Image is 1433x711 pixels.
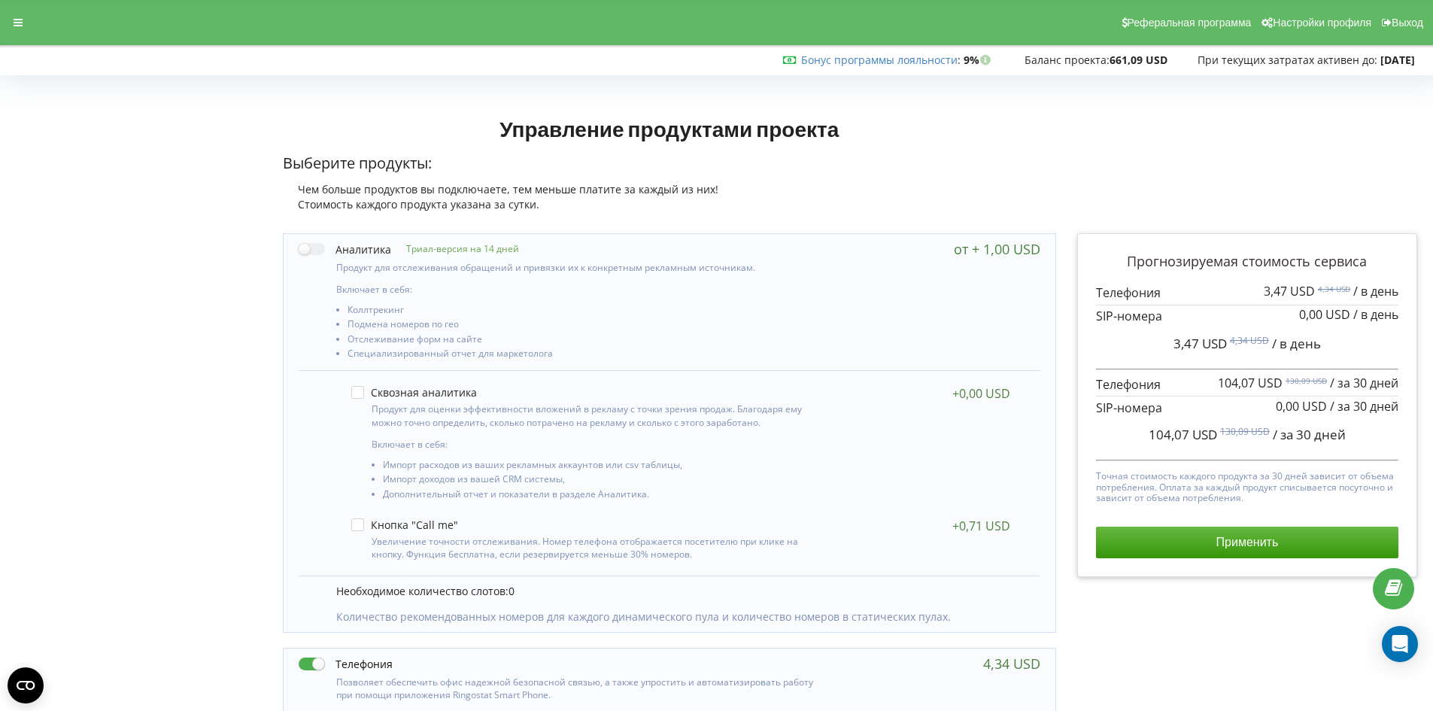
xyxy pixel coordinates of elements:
span: 3,47 USD [1264,283,1315,299]
sup: 4,34 USD [1230,334,1269,347]
span: / в день [1272,335,1321,352]
span: При текущих затратах активен до: [1198,53,1377,67]
label: Кнопка "Call me" [351,518,458,531]
span: 104,07 USD [1149,426,1217,443]
li: Коллтрекинг [348,305,818,319]
p: Необходимое количество слотов: [336,584,1025,599]
p: Точная стоимость каждого продукта за 30 дней зависит от объема потребления. Оплата за каждый прод... [1096,467,1398,503]
h1: Управление продуктами проекта [283,115,1056,142]
li: Дополнительный отчет и показатели в разделе Аналитика. [383,489,812,503]
div: +0,00 USD [952,386,1010,401]
a: Бонус программы лояльности [801,53,958,67]
sup: 4,34 USD [1318,284,1350,294]
span: Реферальная программа [1128,17,1252,29]
span: 0,00 USD [1299,306,1350,323]
sup: 130,09 USD [1220,425,1270,438]
p: Количество рекомендованных номеров для каждого динамического пула и количество номеров в статичес... [336,609,1025,624]
div: Open Intercom Messenger [1382,626,1418,662]
p: Прогнозируемая стоимость сервиса [1096,252,1398,272]
span: / за 30 дней [1330,375,1398,391]
span: 104,07 USD [1218,375,1283,391]
button: Применить [1096,527,1398,558]
strong: [DATE] [1380,53,1415,67]
p: Телефония [1096,284,1398,302]
span: 0,00 USD [1276,398,1327,415]
li: Отслеживание форм на сайте [348,334,818,348]
span: : [801,53,961,67]
div: Стоимость каждого продукта указана за сутки. [283,197,1056,212]
label: Сквозная аналитика [351,386,477,399]
li: Специализированный отчет для маркетолога [348,348,818,363]
p: Телефония [1096,376,1398,393]
div: Чем больше продуктов вы подключаете, тем меньше платите за каждый из них! [283,182,1056,197]
p: Продукт для отслеживания обращений и привязки их к конкретным рекламным источникам. [336,261,818,274]
p: Триал-версия на 14 дней [391,242,519,255]
p: SIP-номера [1096,308,1398,325]
li: Импорт доходов из вашей CRM системы, [383,474,812,488]
p: SIP-номера [1096,400,1398,417]
span: / за 30 дней [1273,426,1346,443]
span: 3,47 USD [1173,335,1227,352]
label: Аналитика [299,242,391,257]
li: Импорт расходов из ваших рекламных аккаунтов или csv таблицы, [383,460,812,474]
strong: 661,09 USD [1110,53,1167,67]
div: от + 1,00 USD [954,242,1040,257]
p: Включает в себя: [336,283,818,296]
li: Подмена номеров по гео [348,319,818,333]
p: Продукт для оценки эффективности вложений в рекламу с точки зрения продаж. Благодаря ему можно то... [372,403,812,428]
span: Выход [1392,17,1423,29]
p: Выберите продукты: [283,153,1056,175]
span: Баланс проекта: [1025,53,1110,67]
span: / в день [1353,283,1398,299]
div: +0,71 USD [952,518,1010,533]
p: Позволяет обеспечить офис надежной безопасной связью, а также упростить и автоматизировать работу... [336,676,818,701]
div: 4,34 USD [983,656,1040,671]
span: 0 [509,584,515,598]
span: Настройки профиля [1273,17,1371,29]
sup: 130,09 USD [1286,375,1327,386]
strong: 9% [964,53,994,67]
button: Open CMP widget [8,667,44,703]
span: / в день [1353,306,1398,323]
label: Телефония [299,656,393,672]
p: Включает в себя: [372,438,812,451]
span: / за 30 дней [1330,398,1398,415]
p: Увеличение точности отслеживания. Номер телефона отображается посетителю при клике на кнопку. Фун... [372,535,812,561]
